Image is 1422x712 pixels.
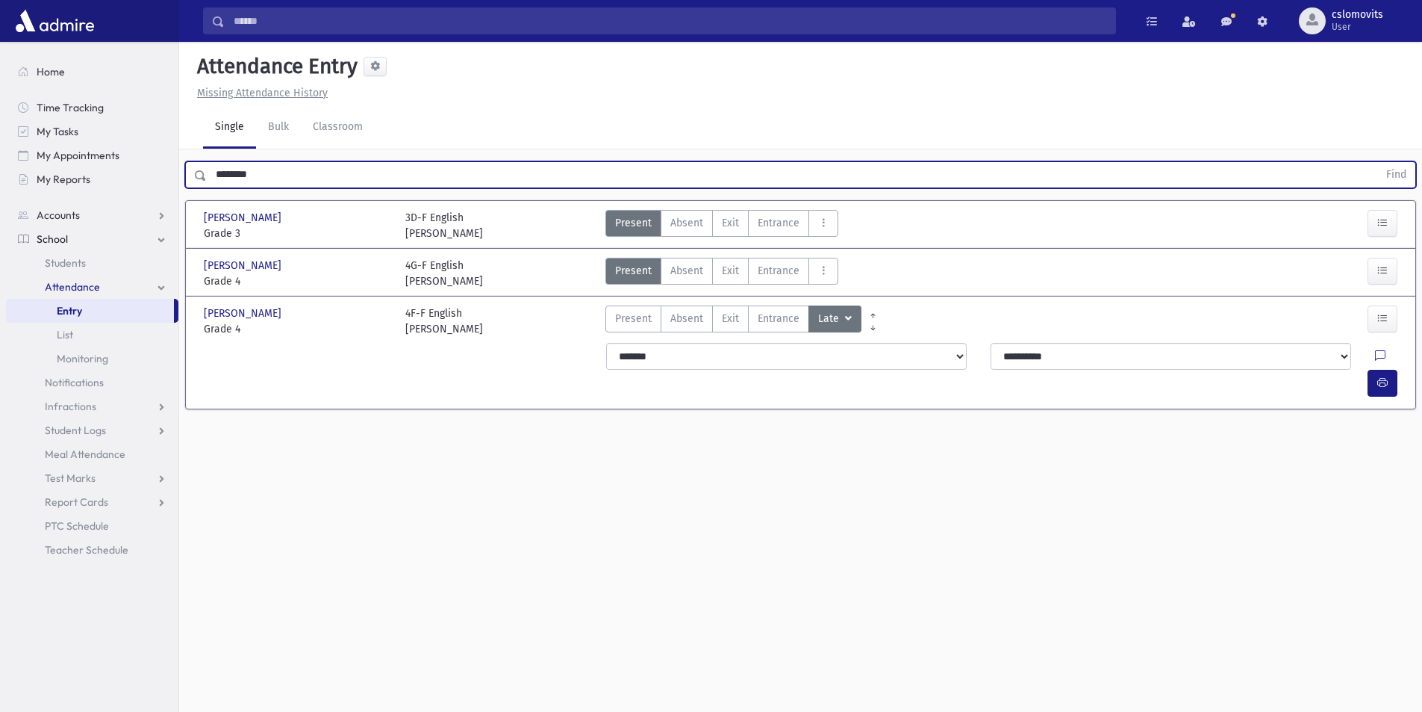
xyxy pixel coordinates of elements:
div: 4F-F English [PERSON_NAME] [405,306,483,337]
span: Entrance [758,215,799,231]
div: 3D-F English [PERSON_NAME] [405,210,483,241]
a: Notifications [6,371,178,394]
u: Missing Attendance History [197,87,328,99]
span: Meal Attendance [45,448,125,461]
span: Grade 4 [204,321,390,337]
span: cslomovits [1332,9,1383,21]
a: Infractions [6,394,178,418]
span: Home [37,65,65,78]
span: Infractions [45,400,96,413]
a: Meal Attendance [6,442,178,466]
a: Report Cards [6,490,178,514]
a: Home [6,60,178,84]
a: Classroom [301,107,375,149]
span: Time Tracking [37,101,104,114]
span: Exit [722,311,739,326]
span: Student Logs [45,424,106,437]
img: AdmirePro [12,6,98,36]
a: Monitoring [6,347,178,371]
span: Entry [57,304,82,318]
a: Test Marks [6,466,178,490]
button: Find [1377,162,1415,188]
span: Entrance [758,263,799,279]
a: Entry [6,299,174,323]
a: Accounts [6,203,178,227]
span: Students [45,256,86,270]
span: My Reports [37,173,90,186]
span: Absent [670,215,703,231]
span: User [1332,21,1383,33]
span: Grade 4 [204,273,390,289]
a: My Reports [6,167,178,191]
a: Bulk [256,107,301,149]
a: PTC Schedule [6,514,178,538]
a: Single [203,107,256,149]
div: 4G-F English [PERSON_NAME] [405,258,483,289]
span: Present [615,311,652,326]
span: Present [615,215,652,231]
input: Search [225,7,1115,34]
span: Accounts [37,208,80,222]
span: My Appointments [37,149,119,162]
div: AttTypes [605,210,838,241]
span: Teacher Schedule [45,543,128,557]
span: Monitoring [57,352,108,365]
a: Students [6,251,178,275]
span: PTC Schedule [45,519,109,533]
h5: Attendance Entry [191,54,358,79]
span: Exit [722,263,739,279]
span: [PERSON_NAME] [204,210,284,226]
span: Present [615,263,652,279]
span: Late [818,311,842,327]
span: Entrance [758,311,799,326]
span: List [57,328,73,341]
span: [PERSON_NAME] [204,306,284,321]
a: Missing Attendance History [191,87,328,99]
a: School [6,227,178,251]
span: Absent [670,311,703,326]
a: Student Logs [6,418,178,442]
span: Grade 3 [204,226,390,241]
span: School [37,232,68,246]
span: Exit [722,215,739,231]
div: AttTypes [605,258,838,289]
button: Late [808,306,861,332]
span: Test Marks [45,471,96,485]
span: Absent [670,263,703,279]
a: My Appointments [6,143,178,167]
a: Teacher Schedule [6,538,178,562]
span: My Tasks [37,125,78,138]
a: List [6,323,178,347]
a: Attendance [6,275,178,299]
span: Notifications [45,376,104,389]
a: Time Tracking [6,96,178,120]
div: AttTypes [605,306,861,337]
span: Report Cards [45,495,108,509]
a: My Tasks [6,120,178,143]
span: Attendance [45,280,100,294]
span: [PERSON_NAME] [204,258,284,273]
